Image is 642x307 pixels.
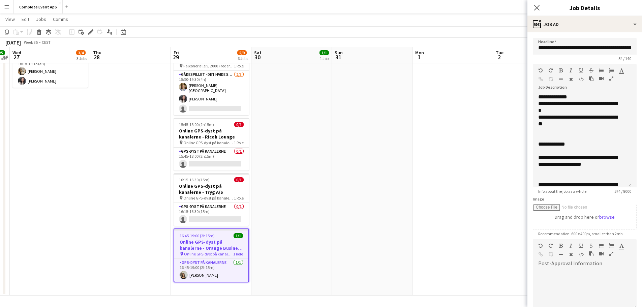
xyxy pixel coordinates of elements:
[558,76,563,82] button: Horizontal Line
[184,251,233,256] span: Online GPS-dyst på kanalerne
[174,259,248,282] app-card-role: GPS-dyst på kanalerne1/116:45-19:00 (2h15m)[PERSON_NAME]
[414,53,424,61] span: 1
[22,40,39,45] span: Week 35
[36,16,46,22] span: Jobs
[569,243,573,248] button: Italic
[234,233,243,238] span: 1/1
[589,251,593,256] button: Paste as plain text
[538,243,543,248] button: Undo
[183,140,234,145] span: Online GPS-dyst på kanalerne
[619,68,624,73] button: Text Color
[174,228,249,282] app-job-card: 16:45-19:00 (2h15m)1/1Online GPS-dyst på kanalerne - Orange Business [GEOGRAPHIC_DATA] Online GPS...
[527,16,642,32] div: Job Ad
[609,189,637,194] span: 574 / 8000
[233,251,243,256] span: 1 Role
[53,16,68,22] span: Comms
[533,189,592,194] span: Info about the job as a whole
[579,243,583,248] button: Underline
[589,76,593,81] button: Paste as plain text
[319,50,329,55] span: 1/1
[613,56,637,61] span: 54 / 140
[5,16,15,22] span: View
[93,50,101,56] span: Thu
[579,68,583,73] button: Underline
[599,76,604,81] button: Insert video
[609,243,614,248] button: Ordered List
[14,0,63,13] button: Complete Event ApS
[174,183,249,195] h3: Online GPS-dyst på kanalerne - Tryg A/S
[174,128,249,140] h3: Online GPS-dyst på kanalerne - Ricoh Lounge
[234,122,244,127] span: 0/1
[619,243,624,248] button: Text Color
[599,243,604,248] button: Unordered List
[174,148,249,171] app-card-role: GPS-dyst på kanalerne0/115:45-18:00 (2h15m)
[527,3,642,12] h3: Job Details
[174,41,249,115] app-job-card: 15:30-19:30 (4h)2/3Gådespillet - Det Hvide Snit - Scandic Falkoner Falkoner alle 9, 2000 Frederik...
[558,243,563,248] button: Bold
[5,39,21,46] div: [DATE]
[254,50,262,56] span: Sat
[558,68,563,73] button: Bold
[335,50,343,56] span: Sun
[569,68,573,73] button: Italic
[183,63,234,68] span: Falkoner alle 9, 2000 Frederiksberg - Scandic Falkoner
[179,122,214,127] span: 15:45-18:00 (2h15m)
[496,50,503,56] span: Tue
[11,53,21,61] span: 27
[609,68,614,73] button: Ordered List
[92,53,101,61] span: 28
[234,195,244,201] span: 1 Role
[50,15,71,24] a: Comms
[76,50,86,55] span: 3/4
[174,50,179,56] span: Fri
[599,68,604,73] button: Unordered List
[548,68,553,73] button: Redo
[174,239,248,251] h3: Online GPS-dyst på kanalerne - Orange Business [GEOGRAPHIC_DATA]
[179,177,210,182] span: 16:15-16:30 (15m)
[234,140,244,145] span: 1 Role
[238,56,248,61] div: 6 Jobs
[173,53,179,61] span: 29
[589,68,593,73] button: Strikethrough
[609,76,614,81] button: Fullscreen
[19,15,32,24] a: Edit
[548,243,553,248] button: Redo
[579,76,583,82] button: HTML Code
[22,16,29,22] span: Edit
[234,177,244,182] span: 0/1
[569,76,573,82] button: Clear Formatting
[180,233,215,238] span: 16:45-19:00 (2h15m)
[533,231,628,236] span: Recommendation: 600 x 400px, smaller than 2mb
[12,55,88,88] app-card-role: 2-kamp2/216:15-19:15 (3h)[PERSON_NAME][PERSON_NAME]
[558,252,563,257] button: Horizontal Line
[12,50,21,56] span: Wed
[538,68,543,73] button: Undo
[320,56,329,61] div: 1 Job
[569,252,573,257] button: Clear Formatting
[3,15,18,24] a: View
[183,195,234,201] span: Online GPS-dyst på kanalerne
[599,251,604,256] button: Insert video
[234,63,244,68] span: 1 Role
[589,243,593,248] button: Strikethrough
[33,15,49,24] a: Jobs
[174,173,249,226] app-job-card: 16:15-16:30 (15m)0/1Online GPS-dyst på kanalerne - Tryg A/S Online GPS-dyst på kanalerne1 RoleGPS...
[495,53,503,61] span: 2
[174,118,249,171] app-job-card: 15:45-18:00 (2h15m)0/1Online GPS-dyst på kanalerne - Ricoh Lounge Online GPS-dyst på kanalerne1 R...
[579,252,583,257] button: HTML Code
[609,251,614,256] button: Fullscreen
[174,71,249,115] app-card-role: Gådespillet - Det Hvide Snit2/315:30-19:30 (4h)[PERSON_NAME][GEOGRAPHIC_DATA][PERSON_NAME]
[253,53,262,61] span: 30
[42,40,51,45] div: CEST
[174,203,249,226] app-card-role: GPS-dyst på kanalerne0/116:15-16:30 (15m)
[77,56,87,61] div: 3 Jobs
[415,50,424,56] span: Mon
[237,50,247,55] span: 5/9
[334,53,343,61] span: 31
